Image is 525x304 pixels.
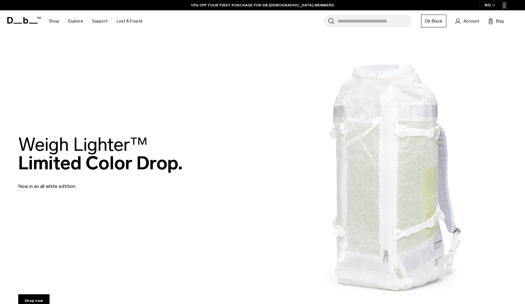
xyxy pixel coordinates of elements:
a: 10% OFF YOUR FIRST PURCHASE FOR DB [DEMOGRAPHIC_DATA] MEMBERS [191,2,334,8]
nav: Main Navigation [44,10,147,32]
a: Explore [68,10,83,32]
a: Account [455,17,479,25]
a: Lost & Found [117,10,142,32]
a: Db Black [421,15,446,27]
span: Account [463,18,479,24]
span: Bag [496,18,504,24]
button: Bag [488,17,504,25]
a: Support [92,10,108,32]
p: Now in an all white edtition. [18,175,164,190]
h2: Limited Color Drop. [18,135,183,172]
span: Weigh Lighter™ [18,133,148,156]
a: Shop [49,10,59,32]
